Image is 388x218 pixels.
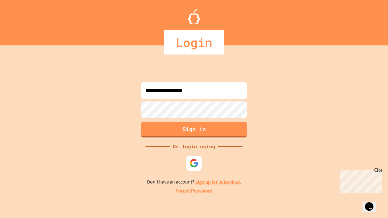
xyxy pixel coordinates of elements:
div: Login [164,30,224,54]
a: Sign up for JuiceMind. [195,179,241,185]
p: Don't have an account? [147,178,241,186]
iframe: chat widget [338,167,382,193]
a: Forgot Password [176,187,212,195]
iframe: chat widget [363,194,382,212]
div: Or login using [170,143,218,150]
img: Logo.svg [188,9,200,24]
button: Sign in [141,122,247,137]
img: google-icon.svg [189,159,199,168]
div: Chat with us now!Close [2,2,42,38]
